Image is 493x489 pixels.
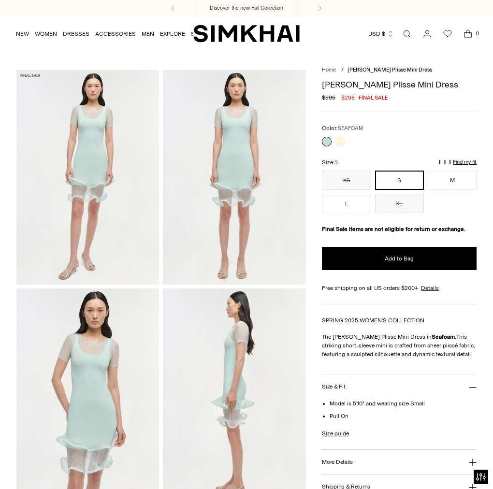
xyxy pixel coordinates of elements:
div: / [341,66,344,74]
a: Home [322,67,336,73]
a: Discover the new Fall Collection [210,4,283,12]
span: S [334,159,338,166]
s: $595 [322,93,335,102]
a: NEW [16,23,29,44]
a: Details [421,284,439,292]
a: DRESSES [63,23,89,44]
li: Pull On [330,412,477,420]
label: Size: [322,158,338,167]
a: Open search modal [397,24,417,43]
a: SPRING 2025 WOMEN'S COLLECTION [322,317,424,324]
button: Size & Fit [322,374,477,399]
button: USD $ [368,23,394,44]
button: XS [322,171,371,190]
a: SALE [191,23,205,44]
a: Open cart modal [458,24,478,43]
button: Add to Bag [322,247,477,270]
span: Add to Bag [385,255,414,263]
span: SEAFOAM [338,125,363,131]
span: $298 [341,93,355,102]
nav: breadcrumbs [322,66,477,74]
p: The [PERSON_NAME] Plisse Mini Dress in This striking short-sleeve mini is crafted from sheer plis... [322,332,477,359]
li: Model is 5'10" and wearing size Small [330,399,477,408]
span: 0 [473,29,481,38]
a: SIMKHAI [193,24,300,43]
button: L [322,194,371,213]
h3: Size & Fit [322,384,345,390]
label: Color: [322,124,363,133]
a: WOMEN [35,23,57,44]
strong: Final Sale items are not eligible for return or exchange. [322,226,465,232]
h1: [PERSON_NAME] Plisse Mini Dress [322,80,477,89]
img: Jett Plisse Mini Dress [163,70,306,284]
a: Wishlist [438,24,457,43]
strong: Seafoam. [432,333,456,340]
a: ACCESSORIES [95,23,136,44]
a: Go to the account page [418,24,437,43]
div: Free shipping on all US orders $200+ [322,284,477,292]
img: Jett Plisse Mini Dress [16,70,159,284]
button: More Details [322,450,477,475]
button: S [375,171,424,190]
a: Size guide [322,429,349,438]
button: XL [375,194,424,213]
a: MEN [142,23,154,44]
h3: More Details [322,459,352,465]
button: M [428,171,477,190]
span: [PERSON_NAME] Plisse Mini Dress [348,67,432,73]
a: EXPLORE [160,23,185,44]
iframe: Sign Up via Text for Offers [8,452,97,481]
